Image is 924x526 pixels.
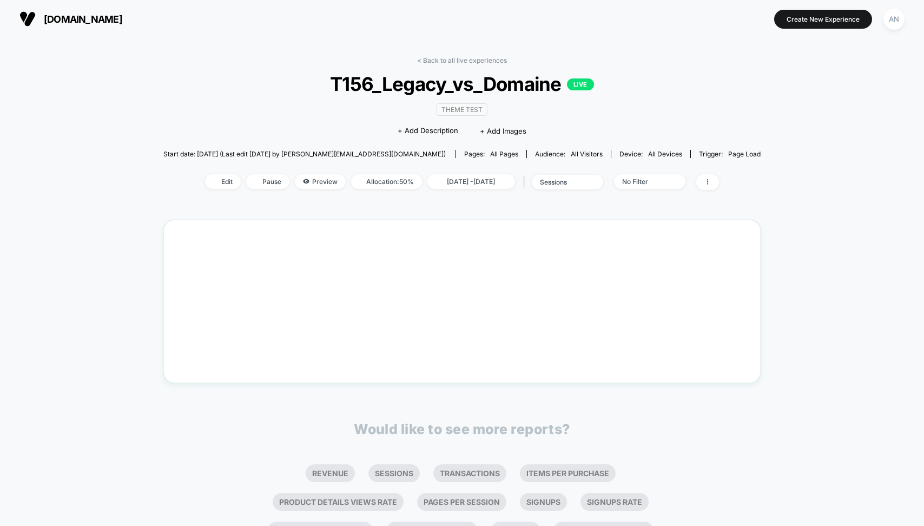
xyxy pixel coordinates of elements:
button: AN [880,8,908,30]
span: all devices [648,150,682,158]
span: [DATE] - [DATE] [427,174,515,189]
span: Allocation: 50% [351,174,422,189]
span: All Visitors [571,150,603,158]
li: Pages Per Session [417,493,506,511]
span: Edit [205,174,241,189]
span: [DOMAIN_NAME] [44,14,122,25]
img: Visually logo [19,11,36,27]
button: [DOMAIN_NAME] [16,10,126,28]
div: sessions [540,178,583,186]
div: Trigger: [699,150,761,158]
div: No Filter [622,177,665,186]
span: Start date: [DATE] (Last edit [DATE] by [PERSON_NAME][EMAIL_ADDRESS][DOMAIN_NAME]) [163,150,446,158]
li: Items Per Purchase [520,464,616,482]
li: Sessions [368,464,420,482]
span: | [520,174,532,190]
div: Pages: [464,150,518,158]
p: Would like to see more reports? [354,421,570,437]
span: Theme Test [437,103,487,116]
span: + Add Description [398,126,458,136]
button: Create New Experience [774,10,872,29]
li: Revenue [306,464,355,482]
span: Preview [295,174,346,189]
li: Signups Rate [580,493,649,511]
li: Product Details Views Rate [273,493,404,511]
a: < Back to all live experiences [417,56,507,64]
div: Audience: [535,150,603,158]
span: Pause [246,174,289,189]
p: LIVE [567,78,594,90]
span: T156_Legacy_vs_Domaine [193,73,730,95]
div: AN [883,9,905,30]
span: + Add Images [480,127,526,135]
span: Device: [611,150,690,158]
span: all pages [490,150,518,158]
li: Signups [520,493,567,511]
span: Page Load [728,150,761,158]
li: Transactions [433,464,506,482]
